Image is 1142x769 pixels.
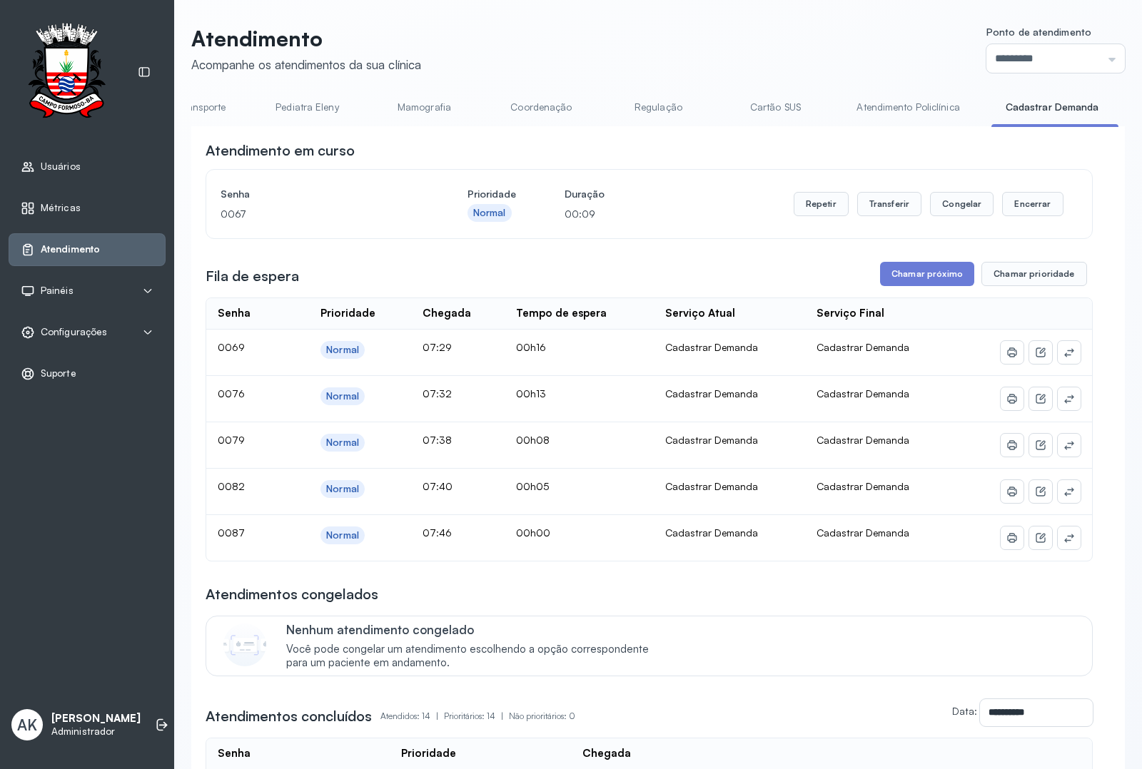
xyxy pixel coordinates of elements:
[191,26,421,51] p: Atendimento
[218,387,245,399] span: 0076
[516,526,550,539] span: 00h00
[380,706,444,726] p: Atendidos: 14
[665,526,794,539] div: Cadastrar Demanda
[981,262,1087,286] button: Chamar prioridade
[218,747,251,760] div: Senha
[986,26,1091,38] span: Ponto de atendimento
[423,526,452,539] span: 07:46
[206,266,299,286] h3: Fila de espera
[608,96,708,119] a: Regulação
[491,96,591,119] a: Coordenação
[565,204,605,224] p: 00:09
[41,285,74,297] span: Painéis
[401,747,456,760] div: Prioridade
[423,480,453,492] span: 07:40
[468,184,516,204] h4: Prioridade
[1002,192,1063,216] button: Encerrar
[374,96,474,119] a: Mamografia
[221,204,419,224] p: 0067
[41,326,107,338] span: Configurações
[41,243,100,255] span: Atendimento
[930,192,994,216] button: Congelar
[218,341,245,353] span: 0069
[880,262,974,286] button: Chamar próximo
[817,387,909,399] span: Cadastrar Demanda
[436,711,438,721] span: |
[794,192,849,216] button: Repetir
[516,480,549,492] span: 00h05
[817,341,909,353] span: Cadastrar Demanda
[725,96,825,119] a: Cartão SUS
[423,387,452,399] span: 07:32
[423,434,452,446] span: 07:38
[221,184,419,204] h4: Senha
[223,623,266,666] img: Imagem de CalloutCard
[191,57,421,72] div: Acompanhe os atendimentos da sua clínica
[516,341,546,353] span: 00h16
[817,480,909,492] span: Cadastrar Demanda
[817,434,909,446] span: Cadastrar Demanda
[51,712,141,725] p: [PERSON_NAME]
[423,307,471,320] div: Chegada
[665,307,735,320] div: Serviço Atual
[257,96,357,119] a: Pediatra Eleny
[665,480,794,493] div: Cadastrar Demanda
[444,706,509,726] p: Prioritários: 14
[952,705,977,717] label: Data:
[326,529,359,541] div: Normal
[218,526,245,539] span: 0087
[991,96,1113,119] a: Cadastrar Demanda
[326,344,359,356] div: Normal
[817,307,884,320] div: Serviço Final
[206,584,378,604] h3: Atendimentos congelados
[15,23,118,122] img: Logotipo do estabelecimento
[501,711,503,721] span: |
[41,202,81,214] span: Métricas
[582,747,631,760] div: Chegada
[41,161,81,173] span: Usuários
[206,141,355,161] h3: Atendimento em curso
[326,390,359,402] div: Normal
[51,725,141,738] p: Administrador
[326,483,359,495] div: Normal
[218,480,245,492] span: 0082
[218,434,245,446] span: 0079
[206,706,372,726] h3: Atendimentos concluídos
[857,192,922,216] button: Transferir
[21,243,153,257] a: Atendimento
[326,437,359,449] div: Normal
[320,307,375,320] div: Prioridade
[665,387,794,400] div: Cadastrar Demanda
[21,160,153,174] a: Usuários
[286,643,664,670] span: Você pode congelar um atendimento escolhendo a opção correspondente para um paciente em andamento.
[817,526,909,539] span: Cadastrar Demanda
[665,341,794,354] div: Cadastrar Demanda
[218,307,251,320] div: Senha
[516,387,546,399] span: 00h13
[509,706,575,726] p: Não prioritários: 0
[516,307,607,320] div: Tempo de espera
[665,434,794,447] div: Cadastrar Demanda
[41,367,76,380] span: Suporte
[842,96,974,119] a: Atendimento Policlínica
[21,201,153,215] a: Métricas
[565,184,605,204] h4: Duração
[516,434,550,446] span: 00h08
[286,622,664,637] p: Nenhum atendimento congelado
[473,207,506,219] div: Normal
[423,341,452,353] span: 07:29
